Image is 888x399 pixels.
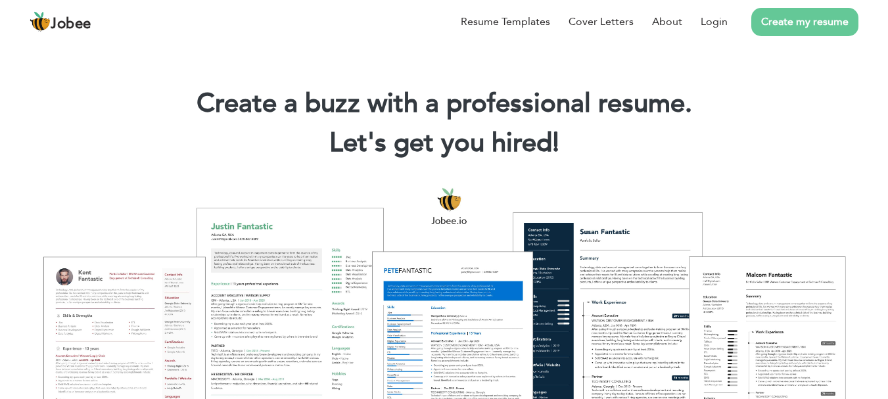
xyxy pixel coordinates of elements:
[51,17,91,32] span: Jobee
[394,125,559,161] span: get you hired!
[461,14,550,30] a: Resume Templates
[751,8,858,36] a: Create my resume
[30,11,91,32] a: Jobee
[569,14,634,30] a: Cover Letters
[701,14,728,30] a: Login
[20,126,868,160] h2: Let's
[30,11,51,32] img: jobee.io
[553,125,559,161] span: |
[20,87,868,121] h1: Create a buzz with a professional resume.
[652,14,682,30] a: About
